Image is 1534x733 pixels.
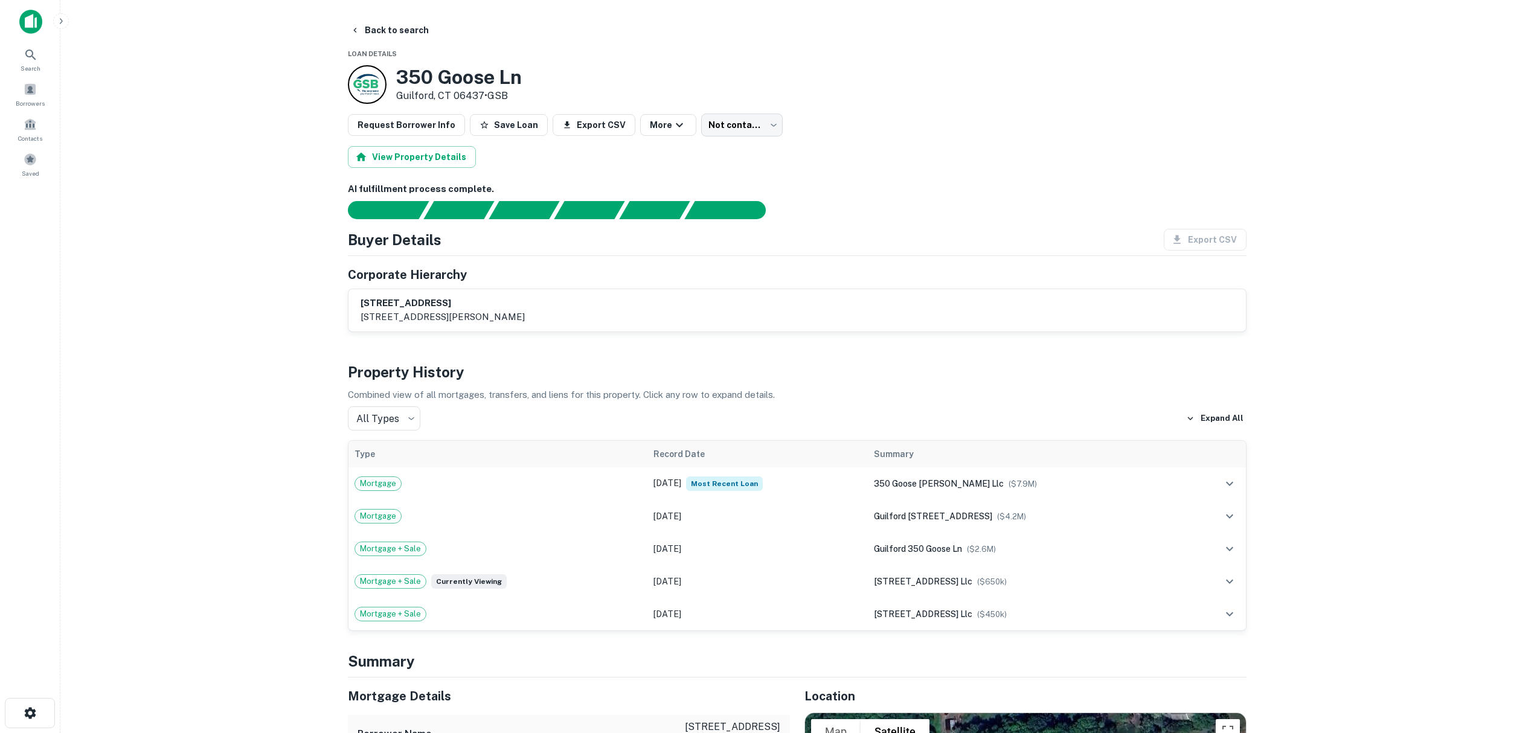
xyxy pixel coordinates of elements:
h3: 350 Goose Ln [396,66,522,89]
button: Back to search [345,19,434,41]
h5: Location [804,687,1247,705]
p: [STREET_ADDRESS][PERSON_NAME] [361,310,525,324]
button: expand row [1219,571,1240,592]
td: [DATE] [647,598,868,630]
button: Expand All [1183,409,1247,427]
span: guilford 350 goose ln [874,544,962,554]
span: 350 goose [PERSON_NAME] llc [874,479,1004,488]
div: Your request is received and processing... [423,201,494,219]
td: [DATE] [647,533,868,565]
h5: Corporate Hierarchy [348,266,467,284]
span: Mortgage + Sale [355,608,426,620]
div: AI fulfillment process complete. [685,201,780,219]
td: [DATE] [647,500,868,533]
button: Request Borrower Info [348,114,465,136]
span: Most Recent Loan [686,476,763,491]
p: Combined view of all mortgages, transfers, and liens for this property. Click any row to expand d... [348,388,1247,402]
div: Sending borrower request to AI... [333,201,424,219]
span: Search [21,63,40,73]
td: [DATE] [647,467,868,500]
h4: Buyer Details [348,229,441,251]
th: Type [348,441,647,467]
span: Mortgage [355,510,401,522]
span: Contacts [18,133,42,143]
span: Mortgage [355,478,401,490]
button: View Property Details [348,146,476,168]
p: Guilford, CT 06437 • [396,89,522,103]
span: Saved [22,168,39,178]
th: Summary [868,441,1186,467]
span: Borrowers [16,98,45,108]
a: GSB [487,90,508,101]
td: [DATE] [647,565,868,598]
span: ($ 4.2M ) [997,512,1026,521]
div: Principals found, still searching for contact information. This may take time... [619,201,690,219]
h6: AI fulfillment process complete. [348,182,1247,196]
h6: [STREET_ADDRESS] [361,296,525,310]
a: Search [4,43,57,75]
span: Mortgage + Sale [355,575,426,587]
button: Export CSV [553,114,635,136]
h4: Summary [348,650,1247,672]
span: guilford [STREET_ADDRESS] [874,511,992,521]
a: Contacts [4,113,57,146]
h4: Property History [348,361,1247,383]
th: Record Date [647,441,868,467]
span: ($ 7.9M ) [1009,479,1037,488]
button: expand row [1219,539,1240,559]
div: All Types [348,406,420,431]
div: Not contacted [701,114,783,136]
span: Currently viewing [431,574,507,589]
span: ($ 2.6M ) [967,545,996,554]
span: ($ 650k ) [977,577,1007,586]
div: Documents found, AI parsing details... [489,201,559,219]
span: [STREET_ADDRESS] llc [874,609,972,619]
button: expand row [1219,506,1240,527]
button: expand row [1219,604,1240,624]
a: Borrowers [4,78,57,110]
h5: Mortgage Details [348,687,790,705]
button: expand row [1219,473,1240,494]
span: [STREET_ADDRESS] llc [874,577,972,586]
button: Save Loan [470,114,548,136]
span: Loan Details [348,50,397,57]
span: ($ 450k ) [977,610,1007,619]
iframe: Chat Widget [1474,636,1534,694]
span: Mortgage + Sale [355,543,426,555]
a: Saved [4,148,57,181]
img: capitalize-icon.png [19,10,42,34]
button: More [640,114,696,136]
div: Principals found, AI now looking for contact information... [554,201,624,219]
